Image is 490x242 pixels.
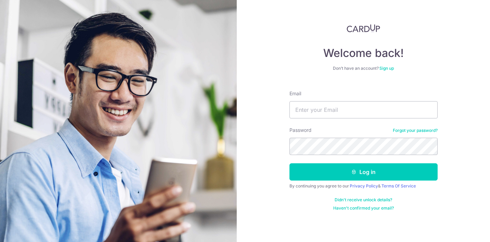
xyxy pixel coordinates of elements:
h4: Welcome back! [289,46,438,60]
a: Terms Of Service [381,183,416,188]
label: Password [289,127,312,134]
a: Privacy Policy [350,183,378,188]
a: Haven't confirmed your email? [333,205,394,211]
button: Log in [289,163,438,181]
a: Sign up [379,66,394,71]
div: Don’t have an account? [289,66,438,71]
a: Didn't receive unlock details? [335,197,392,203]
input: Enter your Email [289,101,438,118]
div: By continuing you agree to our & [289,183,438,189]
label: Email [289,90,301,97]
img: CardUp Logo [347,24,380,32]
a: Forgot your password? [393,128,438,133]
